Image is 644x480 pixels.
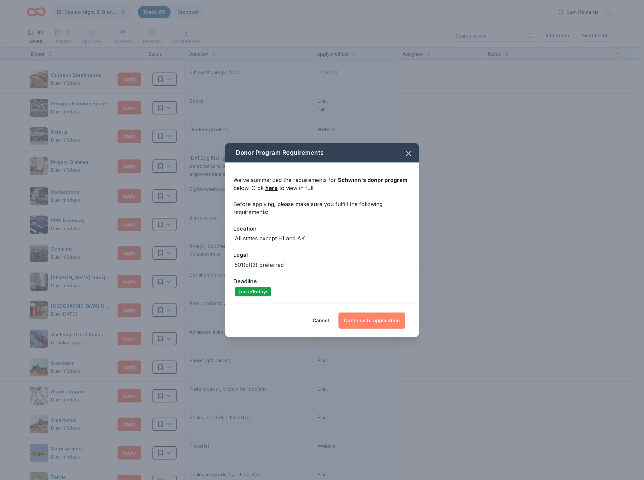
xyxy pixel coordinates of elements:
[233,200,411,216] div: Before applying, please make sure you fulfill the following requirements:
[338,313,405,329] button: Continue to application
[338,177,407,183] span: Schwinn 's donor program
[233,176,411,192] div: We've summarized the requirements for below. Click to view in full.
[235,287,271,296] div: Due in 15 days
[233,250,411,259] div: Legal
[235,261,284,269] div: 501(c)(3) preferred
[265,184,278,192] a: here
[233,224,411,233] div: Location
[313,313,329,329] button: Cancel
[235,234,305,242] div: All states except HI and AK
[225,143,419,162] div: Donor Program Requirements
[233,277,411,286] div: Deadline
